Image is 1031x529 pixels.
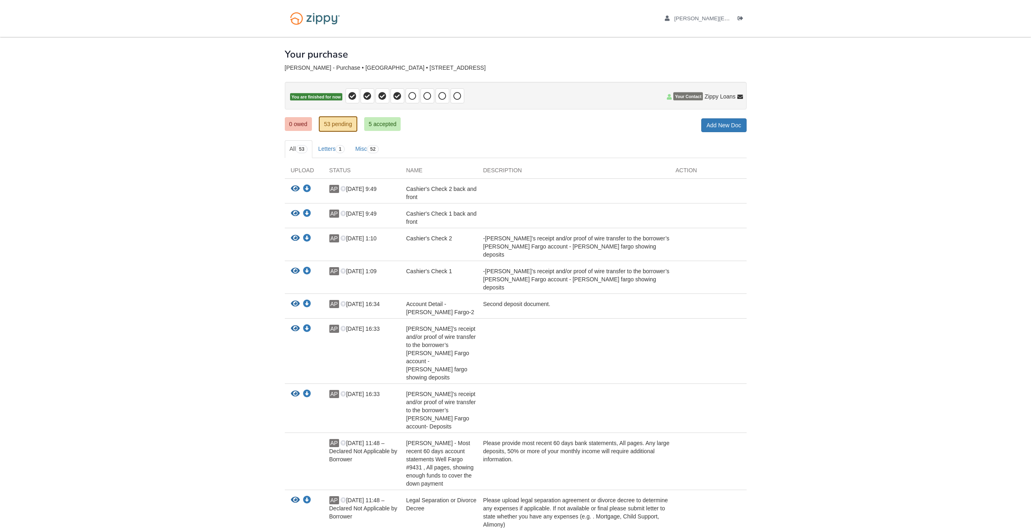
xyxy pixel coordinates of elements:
[303,497,311,504] a: Download Legal Separation or Divorce Decree
[303,211,311,217] a: Download Cashier's Check 1 back and front
[665,15,857,24] a: edit profile
[674,15,857,21] span: arron.perkins@gmail.com
[477,496,670,529] div: Please upload legal separation agreement or divorce decree to determine any expenses if applicabl...
[329,496,339,504] span: AP
[329,185,339,193] span: AP
[303,186,311,193] a: Download Cashier's Check 2 back and front
[329,234,339,242] span: AP
[290,93,343,101] span: You are finished for now
[329,300,339,308] span: AP
[477,166,670,178] div: Description
[285,8,345,29] img: Logo
[477,234,670,259] div: -[PERSON_NAME]’s receipt and/or proof of wire transfer to the borrower’s [PERSON_NAME] Fargo acco...
[406,210,477,225] span: Cashier's Check 1 back and front
[296,145,307,153] span: 53
[400,166,477,178] div: Name
[329,440,397,463] span: [DATE] 11:48 – Declared Not Applicable by Borrower
[406,497,477,512] span: Legal Separation or Divorce Decree
[303,326,311,332] a: Download Arron Perkins -Donor’s receipt and/or proof of wire transfer to the borrower’s Wells Far...
[335,145,345,153] span: 1
[340,186,376,192] span: [DATE] 9:49
[291,185,300,193] button: View Cashier's Check 2 back and front
[291,267,300,276] button: View Cashier's Check 1
[291,496,300,505] button: View Legal Separation or Divorce Decree
[340,391,380,397] span: [DATE] 16:33
[291,210,300,218] button: View Cashier's Check 1 back and front
[303,301,311,308] a: Download Account Detail - Wells Fargo-2
[670,166,747,178] div: Action
[701,118,747,132] a: Add New Doc
[303,391,311,398] a: Download Arron Perkins -Donor’s receipt and/or proof of wire transfer to the borrower’s Wells Far...
[340,210,376,217] span: [DATE] 9:49
[329,390,339,398] span: AP
[477,300,670,316] div: Second deposit document.
[285,140,313,158] a: All53
[340,235,376,242] span: [DATE] 1:10
[285,49,348,60] h1: Your purchase
[303,236,311,242] a: Download Cashier's Check 2
[704,92,735,101] span: Zippy Loans
[340,268,376,274] span: [DATE] 1:09
[406,186,477,200] span: Cashier's Check 2 back and front
[477,267,670,291] div: -[PERSON_NAME]’s receipt and/or proof of wire transfer to the borrower’s [PERSON_NAME] Fargo acco...
[406,391,476,430] span: [PERSON_NAME]’s receipt and/or proof of wire transfer to the borrower’s [PERSON_NAME] Fargo accou...
[313,140,350,158] a: Letters
[738,15,747,24] a: Log out
[406,301,474,315] span: Account Detail - [PERSON_NAME] Fargo-2
[406,235,452,242] span: Cashier's Check 2
[291,325,300,333] button: View Arron Perkins -Donor’s receipt and/or proof of wire transfer to the borrower’s Wells Fargo a...
[406,326,476,381] span: [PERSON_NAME]’s receipt and/or proof of wire transfer to the borrower’s [PERSON_NAME] Fargo accou...
[329,439,339,447] span: AP
[340,301,380,307] span: [DATE] 16:34
[329,267,339,275] span: AP
[350,140,384,158] a: Misc
[406,268,452,274] span: Cashier's Check 1
[303,268,311,275] a: Download Cashier's Check 1
[367,145,379,153] span: 52
[291,234,300,243] button: View Cashier's Check 2
[285,64,747,71] div: [PERSON_NAME] - Purchase • [GEOGRAPHIC_DATA] • [STREET_ADDRESS]
[364,117,401,131] a: 5 accepted
[329,497,397,520] span: [DATE] 11:48 – Declared Not Applicable by Borrower
[285,117,312,131] a: 0 owed
[291,390,300,398] button: View Arron Perkins -Donor’s receipt and/or proof of wire transfer to the borrower’s Wells Fargo a...
[673,92,703,101] span: Your Contact
[291,300,300,308] button: View Account Detail - Wells Fargo-2
[329,325,339,333] span: AP
[285,166,323,178] div: Upload
[323,166,400,178] div: Status
[477,439,670,488] div: Please provide most recent 60 days bank statements, All pages. Any large deposits, 50% or more of...
[329,210,339,218] span: AP
[319,116,357,132] a: 53 pending
[340,326,380,332] span: [DATE] 16:33
[406,440,474,487] span: [PERSON_NAME] - Most recent 60 days account statements Well Fargo #9431 , All pages, showing enou...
